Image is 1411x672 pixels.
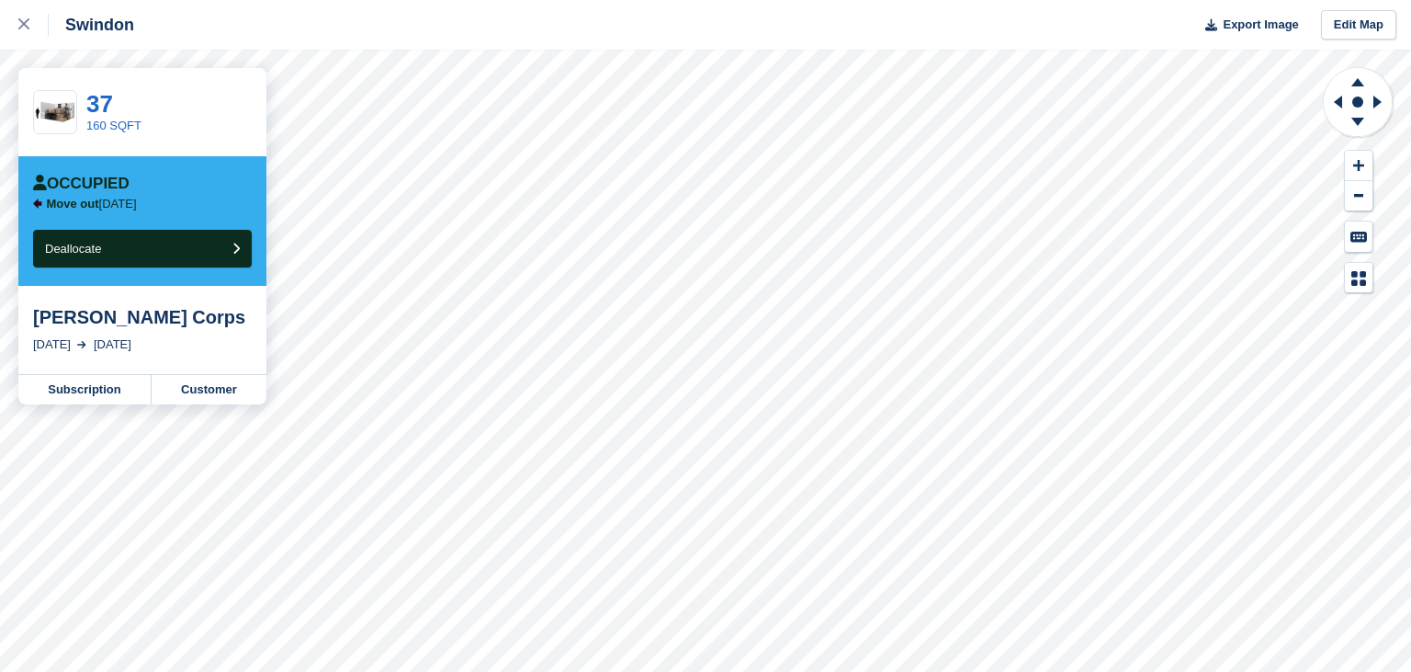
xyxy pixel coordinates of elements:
button: Zoom Out [1345,181,1372,211]
button: Zoom In [1345,151,1372,181]
span: Deallocate [45,242,101,256]
img: arrow-right-light-icn-cde0832a797a2874e46488d9cf13f60e5c3a73dbe684e267c42b8395dfbc2abf.svg [77,341,86,348]
a: 37 [86,90,113,118]
div: Occupied [33,175,130,193]
button: Deallocate [33,230,252,268]
div: [PERSON_NAME] Corps [33,306,252,328]
a: Customer [152,375,266,404]
a: 160 SQFT [86,119,141,132]
button: Export Image [1194,10,1299,40]
div: Swindon [49,14,134,36]
span: Move out [47,197,99,211]
button: Map Legend [1345,263,1372,293]
img: arrow-left-icn-90495f2de72eb5bd0bd1c3c35deca35cc13f817d75bef06ecd7c0b315636ce7e.svg [33,199,42,209]
a: Edit Map [1321,10,1396,40]
button: Keyboard Shortcuts [1345,222,1372,252]
a: Subscription [18,375,152,404]
div: [DATE] [94,336,131,354]
img: 150-sqft-unit.jpg [34,97,76,129]
span: Export Image [1223,16,1298,34]
div: [DATE] [33,336,71,354]
p: [DATE] [47,197,137,211]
